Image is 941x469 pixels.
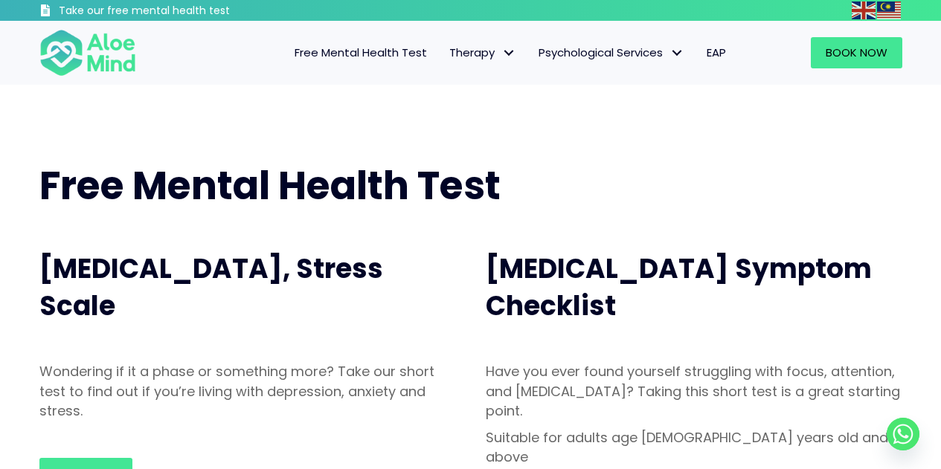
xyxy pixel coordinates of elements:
[811,37,902,68] a: Book Now
[527,37,696,68] a: Psychological ServicesPsychological Services: submenu
[486,250,872,325] span: [MEDICAL_DATA] Symptom Checklist
[295,45,427,60] span: Free Mental Health Test
[852,1,877,19] a: English
[539,45,684,60] span: Psychological Services
[39,4,309,21] a: Take our free mental health test
[826,45,887,60] span: Book Now
[283,37,438,68] a: Free Mental Health Test
[438,37,527,68] a: TherapyTherapy: submenu
[498,42,520,64] span: Therapy: submenu
[667,42,688,64] span: Psychological Services: submenu
[39,362,456,420] p: Wondering if it a phase or something more? Take our short test to find out if you’re living with ...
[486,428,902,467] p: Suitable for adults age [DEMOGRAPHIC_DATA] years old and above
[707,45,726,60] span: EAP
[39,250,383,325] span: [MEDICAL_DATA], Stress Scale
[449,45,516,60] span: Therapy
[59,4,309,19] h3: Take our free mental health test
[155,37,737,68] nav: Menu
[877,1,902,19] a: Malay
[39,158,501,213] span: Free Mental Health Test
[486,362,902,420] p: Have you ever found yourself struggling with focus, attention, and [MEDICAL_DATA]? Taking this sh...
[39,28,136,77] img: Aloe mind Logo
[852,1,876,19] img: en
[696,37,737,68] a: EAP
[877,1,901,19] img: ms
[887,418,919,450] a: Whatsapp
